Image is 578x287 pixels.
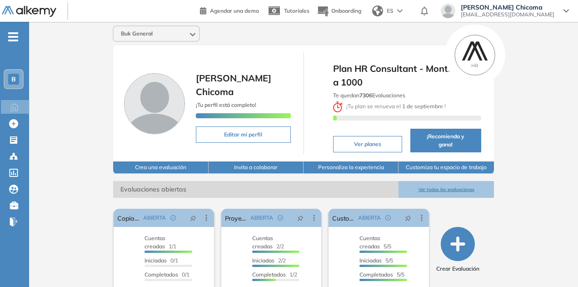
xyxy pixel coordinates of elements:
[113,181,399,198] span: Evaluaciones abiertas
[2,6,56,17] img: Logo
[250,214,273,222] span: ABIERTA
[144,235,176,250] span: 1/1
[144,271,178,278] span: Completados
[252,271,297,278] span: 1/2
[358,214,381,222] span: ABIERTA
[333,103,446,110] span: ¡ Tu plan se renueva el !
[284,7,309,14] span: Tutoriales
[297,214,304,222] span: pushpin
[333,62,481,89] span: Plan HR Consultant - Month - 701 a 1000
[317,1,361,21] button: Onboarding
[290,211,310,225] button: pushpin
[359,92,372,99] b: 7306
[333,136,402,152] button: Ver planes
[359,235,380,250] span: Cuentas creadas
[144,235,165,250] span: Cuentas creadas
[117,209,140,227] a: Copia de Proyectos | [GEOGRAPHIC_DATA] (Nueva)
[196,101,256,108] span: ¡Tu perfil está completo!
[385,215,391,221] span: check-circle
[387,7,394,15] span: ES
[252,257,286,264] span: 2/2
[209,161,304,174] button: Invita a colaborar
[170,215,176,221] span: check-circle
[461,4,554,11] span: [PERSON_NAME] Chicoma
[398,211,418,225] button: pushpin
[183,211,203,225] button: pushpin
[210,7,259,14] span: Agendar una demo
[332,209,354,227] a: Customer Succes Lead
[436,265,479,273] span: Crear Evaluación
[144,257,167,264] span: Iniciadas
[304,161,399,174] button: Personaliza la experiencia
[190,214,196,222] span: pushpin
[278,215,283,221] span: check-circle
[359,235,391,250] span: 5/5
[196,72,271,97] span: [PERSON_NAME] Chicoma
[405,214,411,222] span: pushpin
[252,257,274,264] span: Iniciadas
[144,271,189,278] span: 0/1
[144,257,178,264] span: 0/1
[196,126,290,143] button: Editar mi perfil
[401,103,444,110] b: 1 de septiembre
[113,161,208,174] button: Crea una evaluación
[461,11,554,18] span: [EMAIL_ADDRESS][DOMAIN_NAME]
[252,235,284,250] span: 2/2
[397,9,403,13] img: arrow
[372,5,383,16] img: world
[200,5,259,15] a: Agendar una demo
[8,36,18,38] i: -
[359,271,393,278] span: Completados
[143,214,166,222] span: ABIERTA
[121,30,153,37] span: Buk General
[399,161,493,174] button: Customiza tu espacio de trabajo
[252,235,273,250] span: Cuentas creadas
[225,209,247,227] a: Proyectos | [GEOGRAPHIC_DATA] (Nueva)
[359,257,382,264] span: Iniciadas
[399,181,493,198] button: Ver todas las evaluaciones
[410,129,481,152] button: ¡Recomienda y gana!
[124,73,185,134] img: Foto de perfil
[359,257,393,264] span: 5/5
[333,101,343,112] img: clock-svg
[252,271,286,278] span: Completados
[436,227,479,273] button: Crear Evaluación
[359,271,404,278] span: 5/5
[331,7,361,14] span: Onboarding
[11,76,16,83] span: B
[333,92,405,99] span: Te quedan Evaluaciones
